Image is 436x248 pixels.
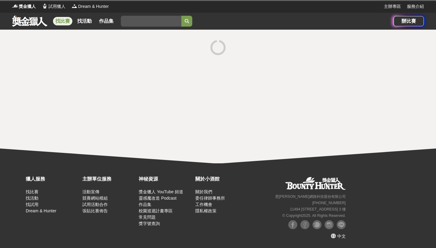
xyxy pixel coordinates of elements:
[19,3,36,10] span: 獎金獵人
[53,17,72,25] a: 找比賽
[139,208,173,213] a: 校園巡迴計畫專區
[97,17,116,25] a: 作品集
[82,175,136,183] div: 主辦單位服務
[290,207,345,211] small: 11494 [STREET_ADDRESS] 3 樓
[394,16,424,26] a: 辦比賽
[312,201,345,205] small: [PHONE_NUMBER]
[48,3,65,10] span: 試用獵人
[288,220,297,229] img: Facebook
[139,196,176,201] a: 靈感魔改造 Podcast
[26,175,79,183] div: 獵人服務
[139,175,192,183] div: 神秘資源
[325,220,334,229] img: Instagram
[139,221,160,226] a: 獎字號查詢
[282,214,345,218] small: © Copyright 2025 . All Rights Reserved.
[139,202,151,207] a: 作品集
[300,220,309,229] img: Facebook
[82,196,108,201] a: 競賽網站模組
[337,220,346,229] img: LINE
[82,208,108,213] a: 張貼比賽佈告
[71,3,109,10] a: LogoDream & Hunter
[82,202,108,207] a: 試用活動合作
[12,3,18,9] img: Logo
[384,3,401,10] a: 主辦專區
[195,208,216,213] a: 隱私權政策
[195,196,225,201] a: 委任律師事務所
[78,3,109,10] span: Dream & Hunter
[26,189,38,194] a: 找比賽
[42,3,48,9] img: Logo
[195,175,249,183] div: 關於小酒館
[42,3,65,10] a: Logo試用獵人
[82,189,99,194] a: 活動宣傳
[195,202,212,207] a: 工作機會
[337,234,346,239] span: 中文
[312,220,322,229] img: Plurk
[139,215,156,220] a: 常見問題
[26,208,56,213] a: Dream & Hunter
[75,17,94,25] a: 找活動
[275,194,346,199] small: 恩[PERSON_NAME]網路科技股份有限公司
[71,3,78,9] img: Logo
[26,196,38,201] a: 找活動
[12,3,36,10] a: Logo獎金獵人
[407,3,424,10] a: 服務介紹
[139,189,183,194] a: 獎金獵人 YouTube 頻道
[195,189,212,194] a: 關於我們
[26,202,38,207] a: 找試用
